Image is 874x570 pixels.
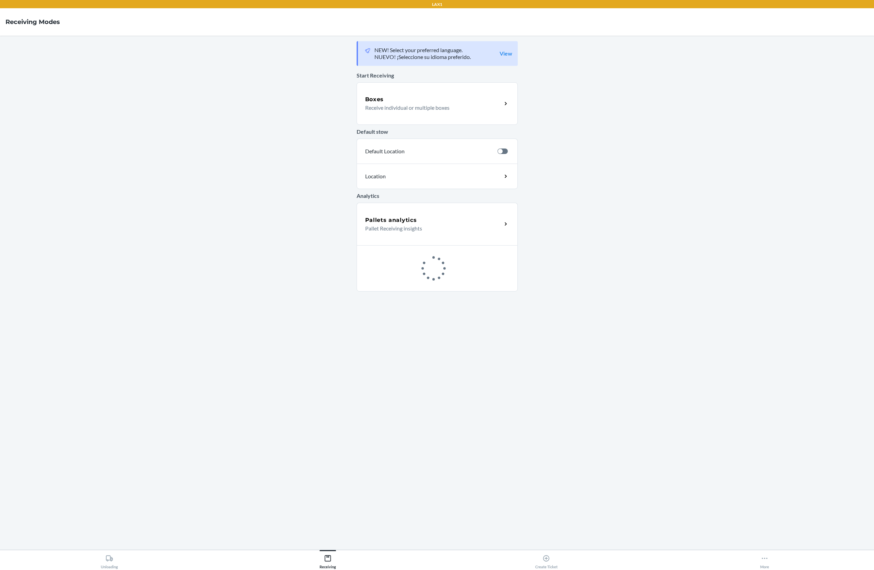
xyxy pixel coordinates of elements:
[365,147,492,155] p: Default Location
[437,550,656,569] button: Create Ticket
[365,216,417,224] h5: Pallets analytics
[320,552,336,569] div: Receiving
[365,104,496,112] p: Receive individual or multiple boxes
[760,552,769,569] div: More
[656,550,874,569] button: More
[357,128,518,136] p: Default stow
[365,172,446,180] p: Location
[374,54,471,60] p: NUEVO! ¡Seleccione su idioma preferido.
[357,192,518,200] p: Analytics
[432,1,442,8] p: LAX1
[535,552,558,569] div: Create Ticket
[374,47,471,54] p: NEW! Select your preferred language.
[5,17,60,26] h4: Receiving Modes
[357,203,518,245] a: Pallets analyticsPallet Receiving insights
[101,552,118,569] div: Unloading
[365,95,384,104] h5: Boxes
[500,50,512,57] a: View
[365,224,496,233] p: Pallet Receiving insights
[357,71,518,80] p: Start Receiving
[357,82,518,125] a: BoxesReceive individual or multiple boxes
[218,550,437,569] button: Receiving
[357,164,518,189] a: Location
